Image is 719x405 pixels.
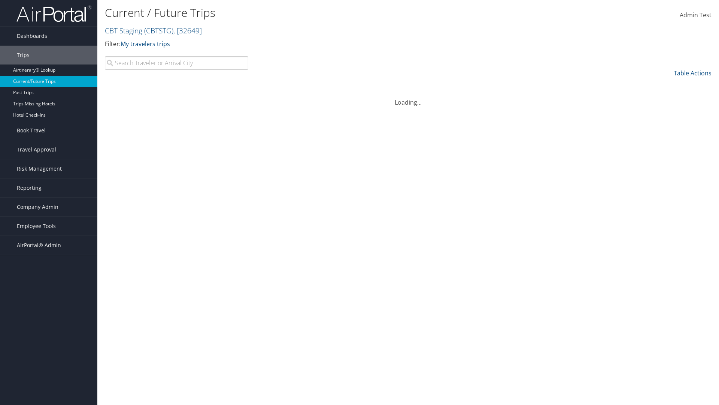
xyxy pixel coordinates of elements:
[17,217,56,235] span: Employee Tools
[17,46,30,64] span: Trips
[680,4,712,27] a: Admin Test
[17,27,47,45] span: Dashboards
[105,5,509,21] h1: Current / Future Trips
[674,69,712,77] a: Table Actions
[680,11,712,19] span: Admin Test
[121,40,170,48] a: My travelers trips
[105,89,712,107] div: Loading...
[17,198,58,216] span: Company Admin
[17,159,62,178] span: Risk Management
[16,5,91,22] img: airportal-logo.png
[17,178,42,197] span: Reporting
[17,236,61,255] span: AirPortal® Admin
[173,25,202,36] span: , [ 32649 ]
[105,39,509,49] p: Filter:
[17,121,46,140] span: Book Travel
[17,140,56,159] span: Travel Approval
[144,25,173,36] span: ( CBTSTG )
[105,25,202,36] a: CBT Staging
[105,56,248,70] input: Search Traveler or Arrival City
